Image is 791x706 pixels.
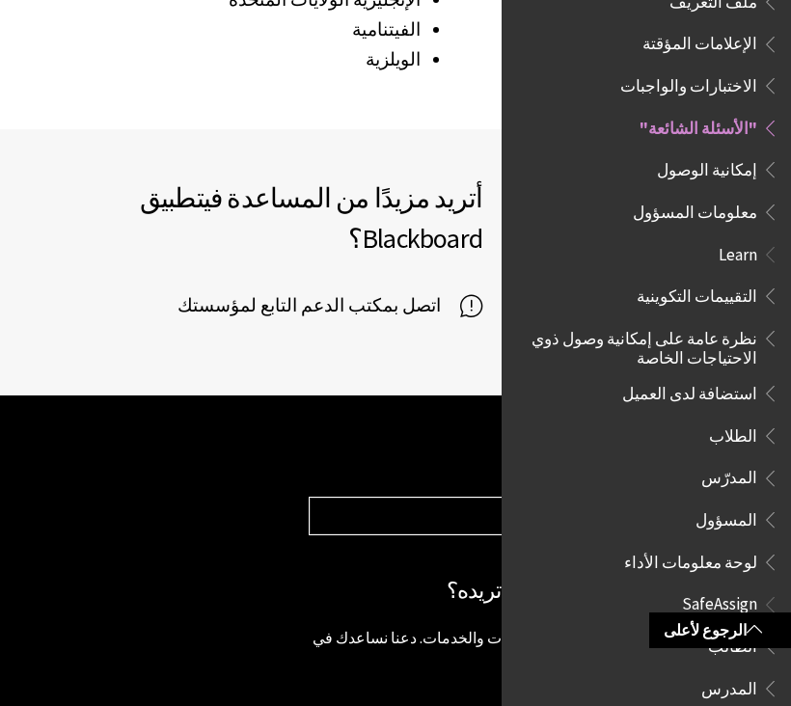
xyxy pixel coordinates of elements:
[642,28,757,54] span: الإعلامات المؤقتة
[649,612,791,648] a: الرجوع لأعلى
[309,627,772,670] p: تتميز Blackboard بامتلاكها للعديد من المنتجات والخدمات. دعنا نساعدك في العثور على المعلومات التي ...
[309,574,772,608] h2: ألا يبدو هذا المنتج مثل المنتج الذي تريده؟
[637,280,757,306] span: التقييمات التكوينية
[682,588,757,614] span: SafeAssign
[309,444,772,477] h2: مساعدة منتجات Blackboard
[701,462,757,488] span: المدرّس
[513,238,779,579] nav: Book outline for Blackboard Learn Help
[708,630,757,656] span: الطالب
[709,420,757,446] span: الطلاب
[177,291,460,320] span: اتصل بمكتب الدعم التابع لمؤسستك
[640,112,757,138] span: "الأسئلة الشائعة"
[620,69,757,95] span: الاختبارات والواجبات
[696,503,757,529] span: المسؤول
[622,377,757,403] span: استضافة لدى العميل
[701,672,757,698] span: المدرس
[177,291,482,320] a: اتصل بمكتب الدعم التابع لمؤسستك
[525,322,757,367] span: نظرة عامة على إمكانية وصول ذوي الاحتياجات الخاصة
[719,238,757,264] span: Learn
[19,16,421,43] li: الفيتنامية
[633,196,757,222] span: معلومات المسؤول
[624,546,757,572] span: لوحة معلومات الأداء
[657,153,757,179] span: إمكانية الوصول
[19,46,421,73] li: الويلزية
[140,180,482,256] span: تطبيق Blackboard
[19,177,482,258] h2: أتريد مزيدًا من المساعدة في ؟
